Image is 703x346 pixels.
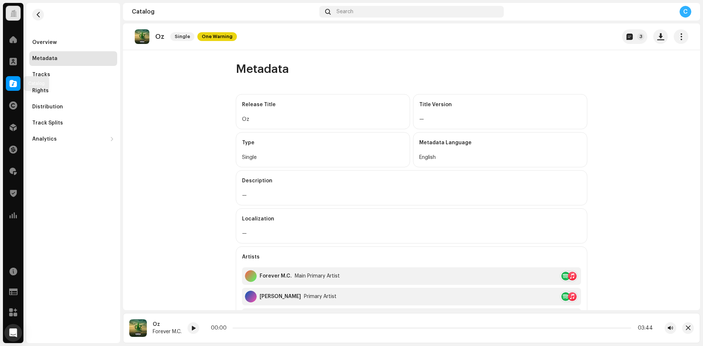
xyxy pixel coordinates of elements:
re-m-nav-item: Metadata [29,51,117,66]
div: Catalog [132,9,316,15]
div: Forever M.C. [260,273,292,279]
div: — [419,115,581,124]
div: Overview [32,40,57,45]
re-m-nav-item: Track Splits [29,116,117,130]
div: English [419,153,581,162]
div: Rights [32,88,49,94]
div: Open Intercom Messenger [4,324,22,342]
div: Localization [242,209,581,229]
div: [PERSON_NAME] [260,294,301,300]
p-badge: 3 [637,33,644,40]
div: Analytics [32,136,57,142]
div: Primary Artist [304,294,336,300]
div: Metadata [32,56,57,62]
div: 03:44 [634,325,653,331]
div: 00:00 [211,325,230,331]
div: — [242,229,581,238]
div: Oz [153,321,182,327]
div: Artists [242,247,581,267]
span: Single [170,32,194,41]
div: Title Version [419,94,581,115]
img: cf2596fb-a0e5-4b79-9971-f0663ca13a04 [135,29,149,44]
div: Track Splits [32,120,63,126]
re-m-nav-item: Distribution [29,100,117,114]
div: Release Title [242,94,404,115]
div: Forever M.C. [153,329,182,335]
span: One Warning [197,32,237,41]
div: Oz [242,115,404,124]
button: 3 [622,29,647,44]
span: Search [336,9,353,15]
div: Main Primary Artist [295,273,340,279]
re-m-nav-item: Overview [29,35,117,50]
span: Metadata [236,62,289,77]
re-m-nav-item: Rights [29,83,117,98]
re-m-nav-item: Tracks [29,67,117,82]
div: Distribution [32,104,63,110]
div: — [242,191,581,200]
div: Description [242,171,581,191]
re-m-nav-dropdown: Analytics [29,132,117,146]
div: Metadata Language [419,133,581,153]
div: Type [242,133,404,153]
div: Tracks [32,72,50,78]
div: C [680,6,691,18]
img: cf2596fb-a0e5-4b79-9971-f0663ca13a04 [129,319,147,337]
div: Single [242,153,404,162]
p: Oz [155,33,164,41]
